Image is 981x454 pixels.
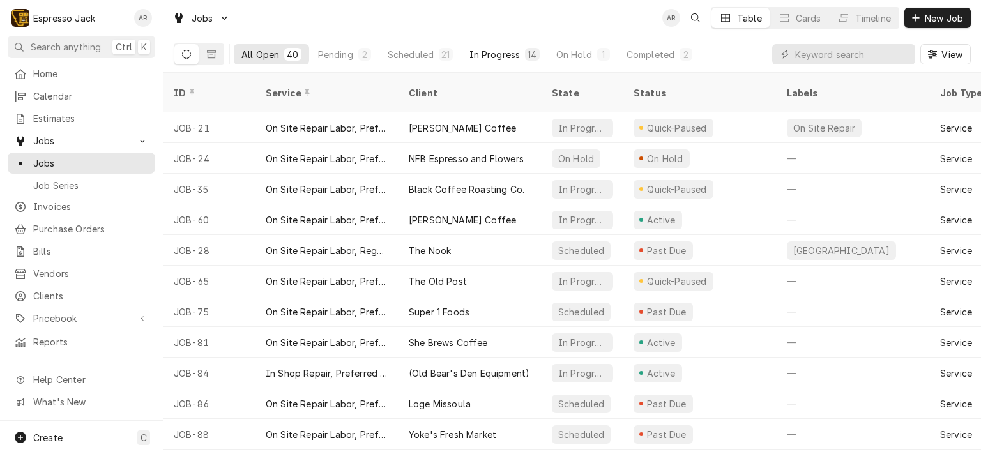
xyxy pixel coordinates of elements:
[795,44,909,64] input: Keyword search
[557,367,608,380] div: In Progress
[33,245,149,258] span: Bills
[33,67,149,80] span: Home
[266,152,388,165] div: On Site Repair Labor, Prefered Rate, Regular Hours
[409,244,451,257] div: The Nook
[409,121,516,135] div: [PERSON_NAME] Coffee
[287,48,298,61] div: 40
[792,244,891,257] div: [GEOGRAPHIC_DATA]
[33,432,63,443] span: Create
[33,89,149,103] span: Calendar
[409,152,524,165] div: NFB Espresso and Flowers
[163,235,255,266] div: JOB-28
[8,153,155,174] a: Jobs
[796,11,821,25] div: Cards
[409,183,524,196] div: Black Coffee Roasting Co.
[646,428,688,441] div: Past Due
[792,121,856,135] div: On Site Repair
[441,48,450,61] div: 21
[266,183,388,196] div: On Site Repair Labor, Prefered Rate, Regular Hours
[409,305,469,319] div: Super 1 Foods
[163,327,255,358] div: JOB-81
[241,48,279,61] div: All Open
[940,336,972,349] div: Service
[266,428,388,441] div: On Site Repair Labor, Prefered Rate, Regular Hours
[31,40,101,54] span: Search anything
[682,48,690,61] div: 2
[266,397,388,411] div: On Site Repair Labor, Prefered Rate, Regular Hours
[737,11,762,25] div: Table
[777,266,930,296] div: —
[141,431,147,444] span: C
[557,305,605,319] div: Scheduled
[8,196,155,217] a: Invoices
[116,40,132,54] span: Ctrl
[266,121,388,135] div: On Site Repair Labor, Prefered Rate, Regular Hours
[646,305,688,319] div: Past Due
[940,305,972,319] div: Service
[409,86,529,100] div: Client
[940,213,972,227] div: Service
[266,367,388,380] div: In Shop Repair, Preferred Rate
[8,308,155,329] a: Go to Pricebook
[777,143,930,174] div: —
[920,44,971,64] button: View
[266,86,386,100] div: Service
[939,48,965,61] span: View
[409,367,529,380] div: (Old Bear's Den Equipment)
[33,289,149,303] span: Clients
[163,296,255,327] div: JOB-75
[33,222,149,236] span: Purchase Orders
[163,204,255,235] div: JOB-60
[409,275,467,288] div: The Old Post
[163,112,255,143] div: JOB-21
[192,11,213,25] span: Jobs
[11,9,29,27] div: Espresso Jack's Avatar
[940,275,972,288] div: Service
[469,48,521,61] div: In Progress
[646,397,688,411] div: Past Due
[8,86,155,107] a: Calendar
[409,428,496,441] div: Yoke's Fresh Market
[174,86,243,100] div: ID
[8,263,155,284] a: Vendors
[163,358,255,388] div: JOB-84
[409,213,516,227] div: [PERSON_NAME] Coffee
[646,244,688,257] div: Past Due
[855,11,891,25] div: Timeline
[163,174,255,204] div: JOB-35
[8,175,155,196] a: Job Series
[8,331,155,352] a: Reports
[645,152,685,165] div: On Hold
[8,241,155,262] a: Bills
[777,358,930,388] div: —
[167,8,235,29] a: Go to Jobs
[777,419,930,450] div: —
[33,156,149,170] span: Jobs
[163,143,255,174] div: JOB-24
[8,130,155,151] a: Go to Jobs
[33,395,148,409] span: What's New
[8,108,155,129] a: Estimates
[777,174,930,204] div: —
[940,183,972,196] div: Service
[600,48,607,61] div: 1
[634,86,764,100] div: Status
[33,134,130,148] span: Jobs
[33,11,95,25] div: Espresso Jack
[8,391,155,412] a: Go to What's New
[685,8,706,28] button: Open search
[646,121,708,135] div: Quick-Paused
[940,121,972,135] div: Service
[134,9,152,27] div: Allan Ross's Avatar
[557,428,605,441] div: Scheduled
[662,9,680,27] div: Allan Ross's Avatar
[557,336,608,349] div: In Progress
[646,275,708,288] div: Quick-Paused
[777,388,930,419] div: —
[662,9,680,27] div: AR
[361,48,369,61] div: 2
[922,11,966,25] span: New Job
[33,335,149,349] span: Reports
[409,336,488,349] div: She Brews Coffee
[645,336,677,349] div: Active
